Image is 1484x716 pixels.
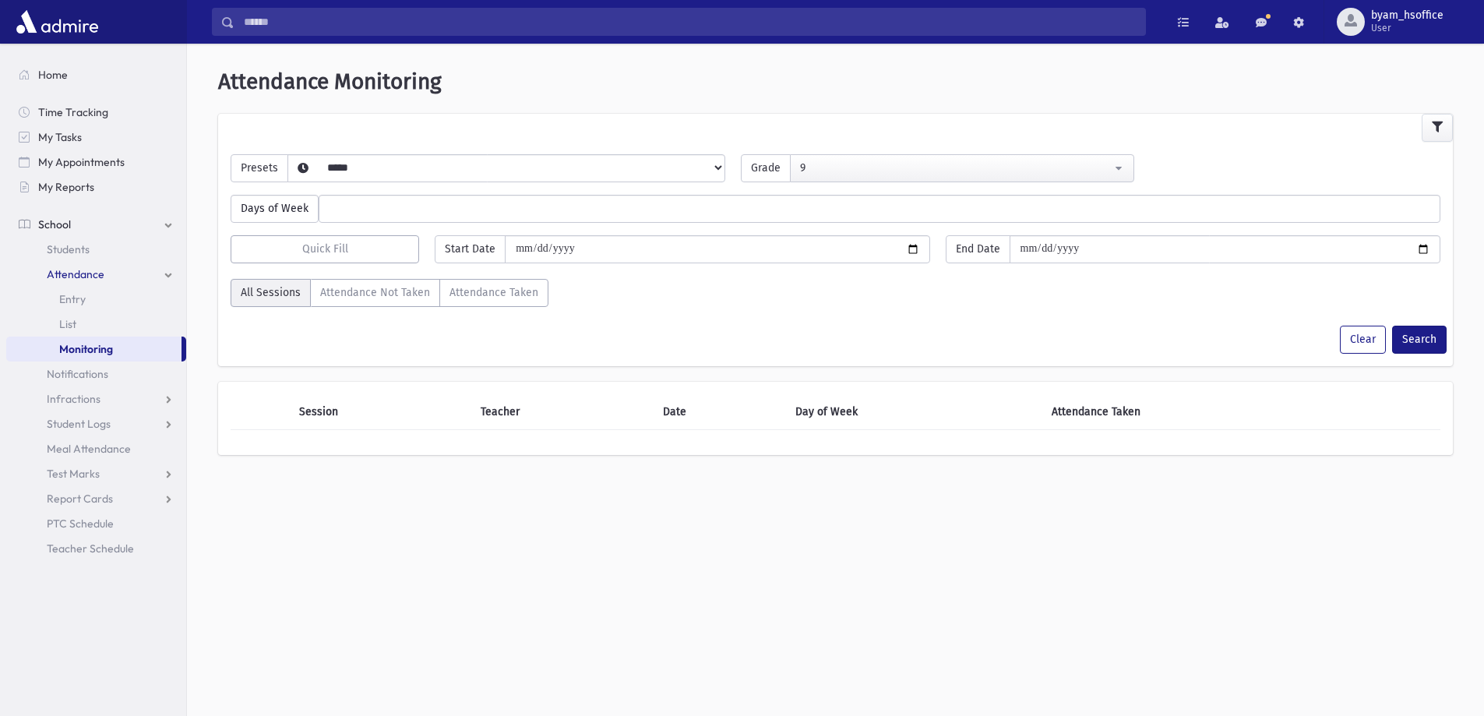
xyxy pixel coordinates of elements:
span: PTC Schedule [47,517,114,531]
a: Students [6,237,186,262]
label: All Sessions [231,279,311,307]
label: Attendance Taken [439,279,548,307]
a: Monitoring [6,337,182,362]
span: School [38,217,71,231]
button: Quick Fill [231,235,419,263]
a: PTC Schedule [6,511,186,536]
th: Teacher [471,394,654,430]
span: List [59,317,76,331]
th: Attendance Taken [1042,394,1382,430]
th: Date [654,394,786,430]
button: 9 [790,154,1133,182]
span: Quick Fill [302,242,348,256]
span: My Appointments [38,155,125,169]
label: Attendance Not Taken [310,279,440,307]
span: My Tasks [38,130,82,144]
a: Entry [6,287,186,312]
a: List [6,312,186,337]
span: Notifications [47,367,108,381]
a: Notifications [6,362,186,386]
span: Start Date [435,235,506,263]
span: User [1371,22,1443,34]
div: AttTaken [231,279,548,313]
a: Student Logs [6,411,186,436]
button: Clear [1340,326,1386,354]
span: Student Logs [47,417,111,431]
span: Entry [59,292,86,306]
span: Attendance Monitoring [218,69,442,94]
span: Meal Attendance [47,442,131,456]
a: My Reports [6,175,186,199]
span: byam_hsoffice [1371,9,1443,22]
span: Monitoring [59,342,113,356]
span: Test Marks [47,467,100,481]
span: Teacher Schedule [47,541,134,556]
span: My Reports [38,180,94,194]
a: Home [6,62,186,87]
span: Infractions [47,392,100,406]
span: Attendance [47,267,104,281]
span: Home [38,68,68,82]
span: End Date [946,235,1010,263]
a: Teacher Schedule [6,536,186,561]
span: Time Tracking [38,105,108,119]
img: AdmirePro [12,6,102,37]
th: Session [290,394,472,430]
span: Report Cards [47,492,113,506]
button: Search [1392,326,1447,354]
div: 9 [800,160,1111,176]
span: Days of Week [231,195,319,223]
a: Time Tracking [6,100,186,125]
a: Attendance [6,262,186,287]
span: Presets [231,154,288,182]
a: School [6,212,186,237]
a: Infractions [6,386,186,411]
span: Students [47,242,90,256]
a: Meal Attendance [6,436,186,461]
a: Report Cards [6,486,186,511]
th: Day of Week [786,394,1042,430]
span: Grade [741,154,791,182]
input: Search [234,8,1145,36]
a: My Tasks [6,125,186,150]
a: My Appointments [6,150,186,175]
a: Test Marks [6,461,186,486]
